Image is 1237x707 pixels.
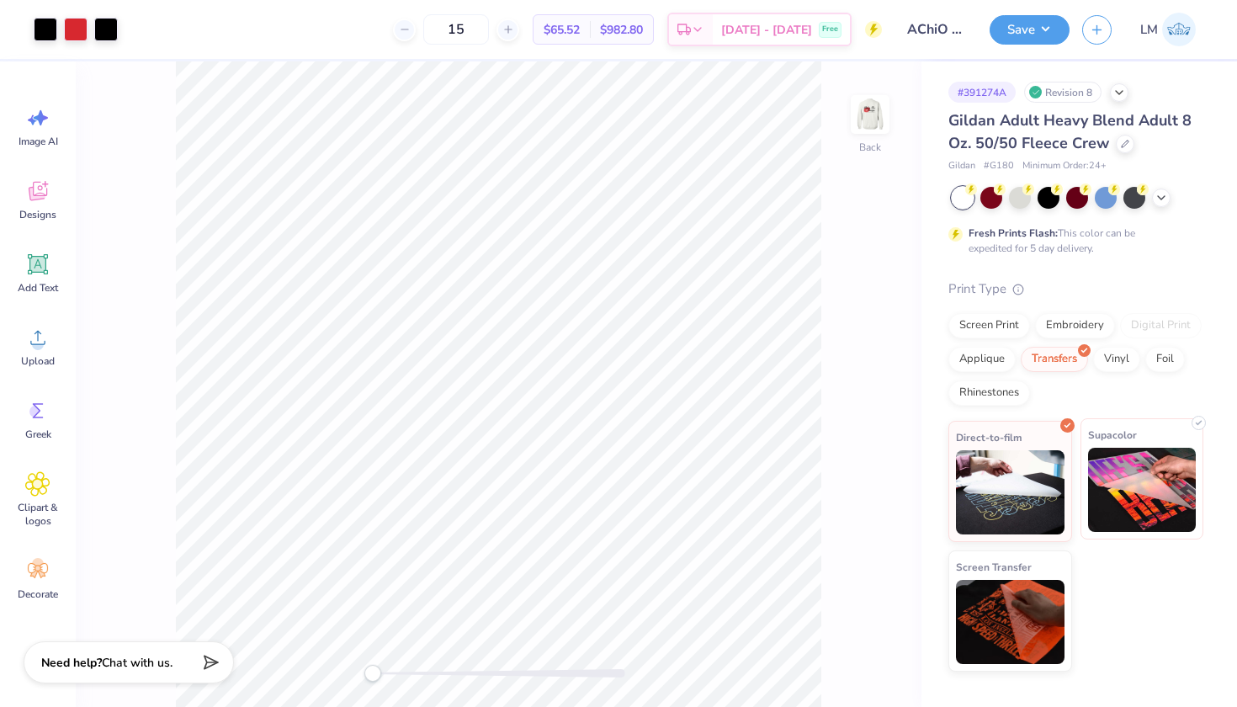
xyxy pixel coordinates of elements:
img: Screen Transfer [956,580,1064,664]
span: Screen Transfer [956,558,1032,576]
strong: Need help? [41,655,102,671]
span: Chat with us. [102,655,173,671]
img: Supacolor [1088,448,1197,532]
div: Rhinestones [948,380,1030,406]
div: Accessibility label [364,665,381,682]
div: Embroidery [1035,313,1115,338]
div: # 391274A [948,82,1016,103]
span: Supacolor [1088,426,1137,444]
span: Decorate [18,587,58,601]
div: Revision 8 [1024,82,1102,103]
span: Greek [25,428,51,441]
span: Free [822,24,838,35]
div: Back [859,140,881,155]
span: Designs [19,208,56,221]
img: Direct-to-film [956,450,1064,534]
img: Back [853,98,887,131]
div: Print Type [948,279,1203,299]
a: LM [1133,13,1203,46]
span: Direct-to-film [956,428,1022,446]
div: Screen Print [948,313,1030,338]
span: Image AI [19,135,58,148]
span: Add Text [18,281,58,295]
span: LM [1140,20,1158,40]
span: # G180 [984,159,1014,173]
div: This color can be expedited for 5 day delivery. [969,226,1176,256]
span: Clipart & logos [10,501,66,528]
span: $982.80 [600,21,643,39]
input: – – [423,14,489,45]
div: Applique [948,347,1016,372]
button: Save [990,15,1070,45]
div: Transfers [1021,347,1088,372]
span: $65.52 [544,21,580,39]
img: Lauren Mcdougal [1162,13,1196,46]
input: Untitled Design [895,13,977,46]
span: Upload [21,354,55,368]
div: Digital Print [1120,313,1202,338]
strong: Fresh Prints Flash: [969,226,1058,240]
span: Minimum Order: 24 + [1022,159,1107,173]
div: Vinyl [1093,347,1140,372]
span: Gildan [948,159,975,173]
span: [DATE] - [DATE] [721,21,812,39]
span: Gildan Adult Heavy Blend Adult 8 Oz. 50/50 Fleece Crew [948,110,1192,153]
div: Foil [1145,347,1185,372]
